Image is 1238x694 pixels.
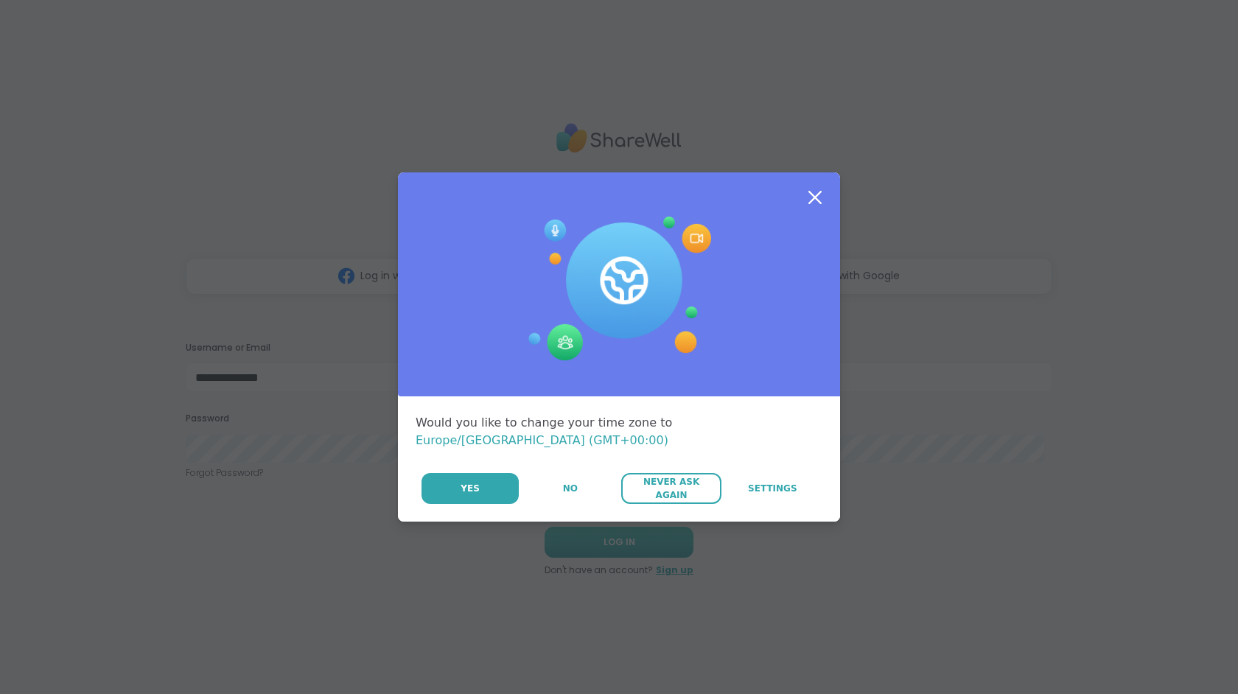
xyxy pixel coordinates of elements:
span: Yes [461,482,480,495]
a: Settings [723,473,822,504]
button: Yes [422,473,519,504]
span: Settings [748,482,797,495]
span: Never Ask Again [629,475,713,502]
div: Would you like to change your time zone to [416,414,822,449]
button: Never Ask Again [621,473,721,504]
img: Session Experience [527,217,711,361]
span: Europe/[GEOGRAPHIC_DATA] (GMT+00:00) [416,433,668,447]
button: No [520,473,620,504]
span: No [563,482,578,495]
